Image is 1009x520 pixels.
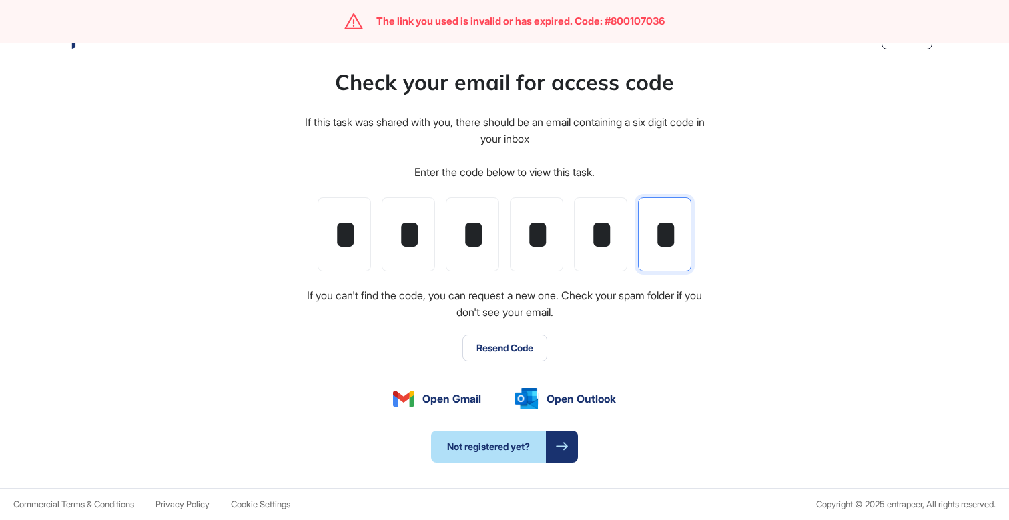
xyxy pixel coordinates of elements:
div: If you can't find the code, you can request a new one. Check your spam folder if you don't see yo... [303,287,706,321]
span: Open Outlook [547,391,616,407]
a: Privacy Policy [155,499,210,509]
a: Commercial Terms & Conditions [13,499,134,509]
div: The link you used is invalid or has expired. Code: #800107036 [376,15,665,27]
a: Cookie Settings [231,499,290,509]
div: Enter the code below to view this task. [414,164,595,181]
div: If this task was shared with you, there should be an email containing a six digit code in your inbox [303,114,706,148]
button: Resend Code [462,335,547,361]
a: Open Gmail [393,391,481,407]
div: Check your email for access code [335,66,674,98]
span: Open Gmail [422,391,481,407]
div: Copyright © 2025 entrapeer, All rights reserved. [816,499,996,509]
a: Open Outlook [515,388,616,409]
span: Not registered yet? [431,431,546,463]
span: Cookie Settings [231,499,290,509]
a: Not registered yet? [431,431,578,463]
